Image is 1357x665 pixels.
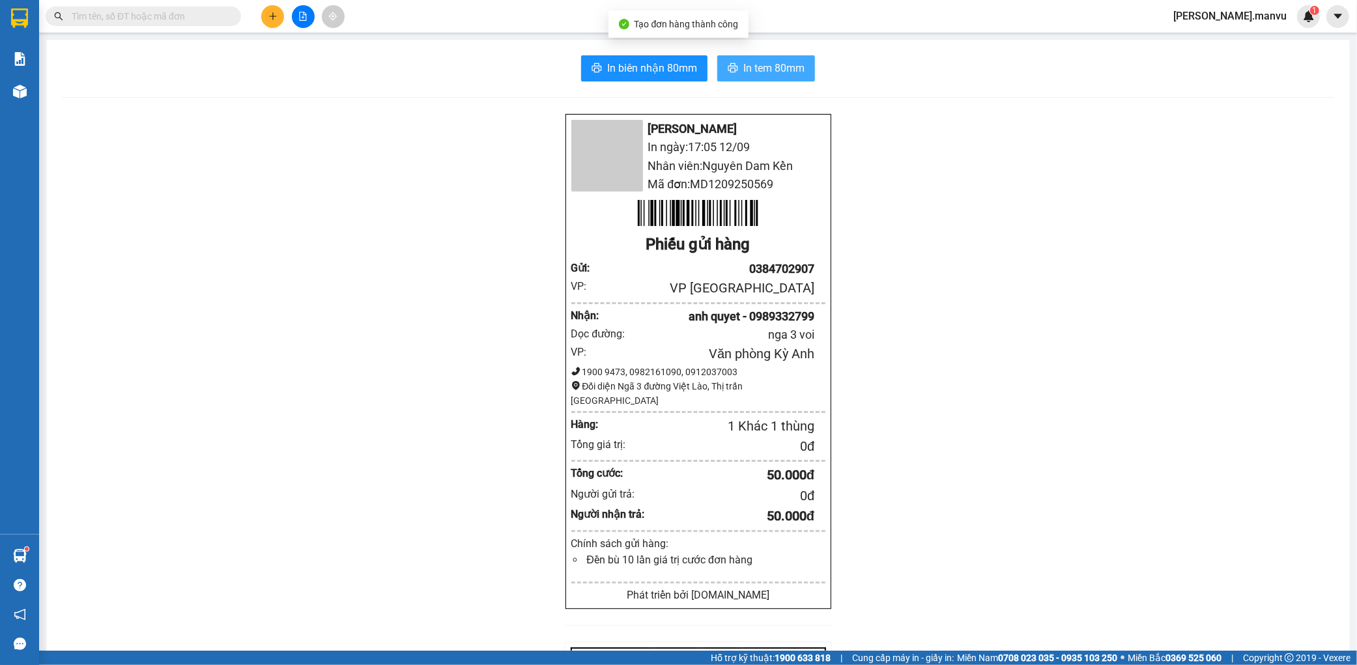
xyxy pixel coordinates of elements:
div: Tổng cước: [571,465,646,481]
span: copyright [1285,653,1294,662]
div: 1 Khác 1 thùng [624,416,815,436]
button: printerIn biên nhận 80mm [581,55,707,81]
li: Nhân viên: Nguyên Dam Kền [7,30,152,48]
div: Hàng: [571,416,624,432]
button: printerIn tem 80mm [717,55,815,81]
div: Tổng giá trị: [571,436,646,453]
span: Miền Bắc [1128,651,1221,665]
span: phone [571,367,580,376]
li: Mã đơn: MD1209250569 [571,175,825,193]
span: printer [728,63,738,75]
li: In ngày: 17:05 12/09 [571,138,825,156]
span: Hỗ trợ kỹ thuật: [711,651,831,665]
div: VP: [571,344,603,360]
li: Mã đơn: MD1209250553 [7,48,152,66]
span: printer [592,63,602,75]
span: plus [268,12,278,21]
button: plus [261,5,284,28]
div: Đối diện Ngã 3 đường Việt Lào, Thị trấn [GEOGRAPHIC_DATA] [571,379,825,408]
span: | [1231,651,1233,665]
span: caret-down [1332,10,1344,22]
li: Đền bù 10 lần giá trị cước đơn hàng [584,552,825,568]
img: warehouse-icon [13,549,27,563]
div: Phát triển bởi [DOMAIN_NAME] [571,587,825,603]
img: warehouse-icon [13,85,27,98]
div: 50.000 đ [645,506,814,526]
button: caret-down [1326,5,1349,28]
img: solution-icon [13,52,27,66]
button: aim [322,5,345,28]
img: logo-vxr [11,8,28,28]
span: In tem 80mm [743,60,805,76]
span: 1 [1312,6,1317,15]
div: Người gửi trả: [571,486,646,502]
div: Nhận : [571,307,603,324]
strong: 1900 633 818 [775,653,831,663]
div: 1900 9473, 0982161090, 0912037003 [571,365,825,379]
span: ⚪️ [1121,655,1124,660]
div: Dọc đường: [571,326,635,342]
li: In ngày: 16:04 12/09 [7,11,152,29]
div: Người nhận trả: [571,506,646,522]
span: Tạo đơn hàng thành công [635,19,739,29]
span: message [14,638,26,650]
span: In biên nhận 80mm [607,60,697,76]
div: VP [GEOGRAPHIC_DATA] [603,278,814,298]
span: [PERSON_NAME].manvu [1163,8,1297,24]
sup: 1 [25,547,29,551]
div: 0 đ [645,486,814,506]
span: question-circle [14,579,26,591]
div: Văn phòng Kỳ Anh [603,344,814,364]
li: Nhân viên: Nguyên Dam Kền [571,157,825,175]
span: environment [571,381,580,390]
span: notification [14,608,26,621]
span: | [840,651,842,665]
li: [PERSON_NAME] [571,120,825,138]
button: file-add [292,5,315,28]
sup: 1 [1310,6,1319,15]
div: Gửi : [571,260,603,276]
div: anh quyet - 0989332799 [603,307,814,326]
strong: 0708 023 035 - 0935 103 250 [998,653,1117,663]
div: Phiếu gửi hàng [571,233,825,257]
div: 50.000 đ [645,465,814,485]
span: search [54,12,63,21]
input: Tìm tên, số ĐT hoặc mã đơn [72,9,225,23]
span: Miền Nam [957,651,1117,665]
div: 0 đ [645,436,814,457]
img: icon-new-feature [1303,10,1315,22]
span: check-circle [619,19,629,29]
div: VP: [571,278,603,294]
span: file-add [298,12,307,21]
div: nga 3 voi [635,326,814,344]
span: Cung cấp máy in - giấy in: [852,651,954,665]
strong: 0369 525 060 [1165,653,1221,663]
div: 0384702907 [603,260,814,278]
span: aim [328,12,337,21]
div: Chính sách gửi hàng: [571,535,825,552]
